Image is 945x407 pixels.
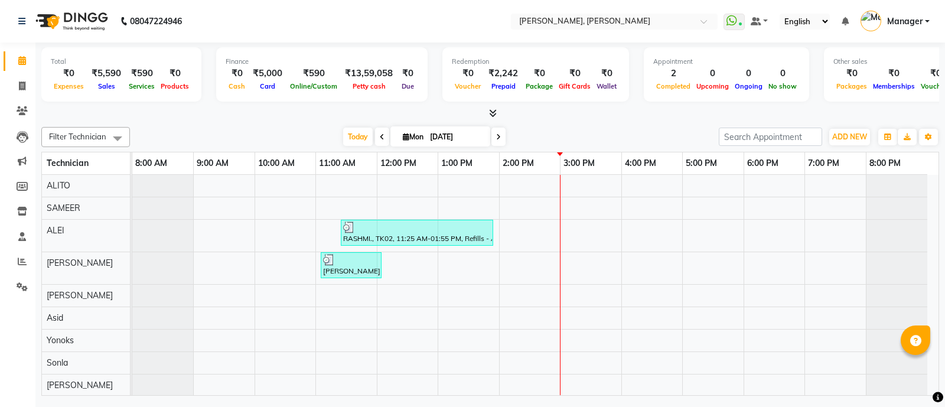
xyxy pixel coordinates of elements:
[49,132,106,141] span: Filter Technician
[861,11,881,31] img: Manager
[732,67,765,80] div: 0
[870,67,918,80] div: ₹0
[732,82,765,90] span: Ongoing
[833,67,870,80] div: ₹0
[47,290,113,301] span: [PERSON_NAME]
[350,82,389,90] span: Petty cash
[452,67,484,80] div: ₹0
[226,67,248,80] div: ₹0
[866,155,904,172] a: 8:00 PM
[126,67,158,80] div: ₹590
[316,155,359,172] a: 11:00 AM
[287,67,340,80] div: ₹590
[805,155,842,172] a: 7:00 PM
[426,128,485,146] input: 2025-09-01
[30,5,111,38] img: logo
[343,128,373,146] span: Today
[488,82,519,90] span: Prepaid
[51,57,192,67] div: Total
[87,67,126,80] div: ₹5,590
[556,67,594,80] div: ₹0
[130,5,182,38] b: 08047224946
[693,67,732,80] div: 0
[47,312,63,323] span: Asid
[653,82,693,90] span: Completed
[47,180,70,191] span: ALITO
[257,82,278,90] span: Card
[765,82,800,90] span: No show
[226,82,248,90] span: Cash
[248,67,287,80] div: ₹5,000
[556,82,594,90] span: Gift Cards
[719,128,822,146] input: Search Appointment
[287,82,340,90] span: Online/Custom
[832,132,867,141] span: ADD NEW
[255,155,298,172] a: 10:00 AM
[765,67,800,80] div: 0
[561,155,598,172] a: 3:00 PM
[397,67,418,80] div: ₹0
[500,155,537,172] a: 2:00 PM
[653,67,693,80] div: 2
[226,57,418,67] div: Finance
[594,67,620,80] div: ₹0
[158,82,192,90] span: Products
[51,67,87,80] div: ₹0
[132,155,170,172] a: 8:00 AM
[342,222,492,244] div: RASHMI., TK02, 11:25 AM-01:55 PM, Refills - Acylic (Hand) (₹800),Restoration - Tip Replacement (H...
[340,67,397,80] div: ₹13,59,058
[523,67,556,80] div: ₹0
[438,155,475,172] a: 1:00 PM
[622,155,659,172] a: 4:00 PM
[452,57,620,67] div: Redemption
[829,129,870,145] button: ADD NEW
[47,258,113,268] span: [PERSON_NAME]
[47,357,68,368] span: Sonla
[47,335,74,346] span: Yonoks
[51,82,87,90] span: Expenses
[484,67,523,80] div: ₹2,242
[744,155,781,172] a: 6:00 PM
[895,360,933,395] iframe: chat widget
[833,82,870,90] span: Packages
[400,132,426,141] span: Mon
[523,82,556,90] span: Package
[870,82,918,90] span: Memberships
[322,254,380,276] div: [PERSON_NAME], TK01, 11:05 AM-12:05 PM, Restoration - Removal of Extension (Hand) (₹500)
[47,203,80,213] span: SAMEER
[594,82,620,90] span: Wallet
[194,155,232,172] a: 9:00 AM
[683,155,720,172] a: 5:00 PM
[95,82,118,90] span: Sales
[399,82,417,90] span: Due
[47,158,89,168] span: Technician
[47,380,113,390] span: [PERSON_NAME]
[158,67,192,80] div: ₹0
[887,15,923,28] span: Manager
[126,82,158,90] span: Services
[377,155,419,172] a: 12:00 PM
[653,57,800,67] div: Appointment
[693,82,732,90] span: Upcoming
[47,225,64,236] span: ALEI
[452,82,484,90] span: Voucher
